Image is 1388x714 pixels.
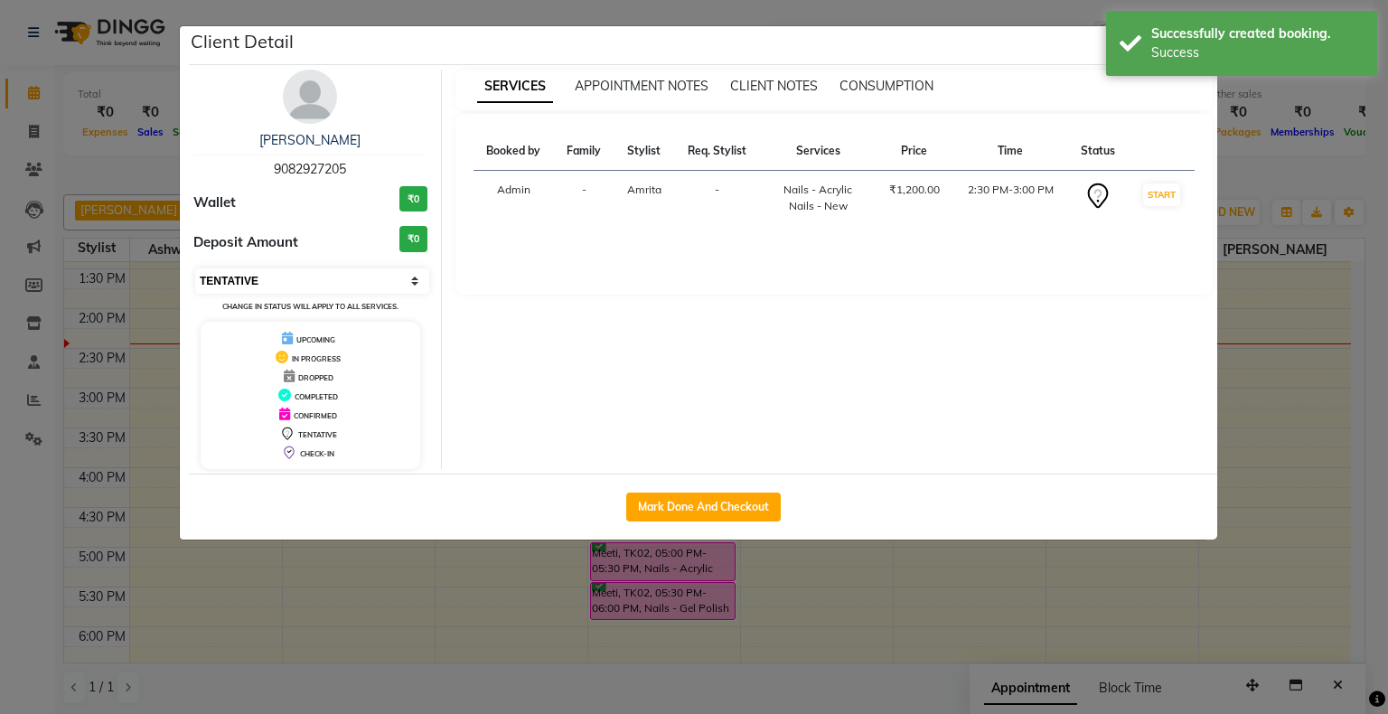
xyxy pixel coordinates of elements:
[292,354,341,363] span: IN PROGRESS
[876,132,953,171] th: Price
[760,132,876,171] th: Services
[1151,43,1364,62] div: Success
[474,171,555,226] td: Admin
[222,302,399,311] small: Change in status will apply to all services.
[575,78,708,94] span: APPOINTMENT NOTES
[554,171,614,226] td: -
[193,193,236,213] span: Wallet
[399,226,427,252] h3: ₹0
[274,161,346,177] span: 9082927205
[193,232,298,253] span: Deposit Amount
[298,373,333,382] span: DROPPED
[296,335,335,344] span: UPCOMING
[839,78,933,94] span: CONSUMPTION
[614,132,674,171] th: Stylist
[300,449,334,458] span: CHECK-IN
[259,132,361,148] a: [PERSON_NAME]
[771,182,865,214] div: Nails - Acrylic Nails - New
[294,411,337,420] span: CONFIRMED
[627,183,661,196] span: Amrita
[730,78,818,94] span: CLIENT NOTES
[953,171,1068,226] td: 2:30 PM-3:00 PM
[295,392,338,401] span: COMPLETED
[674,171,760,226] td: -
[399,186,427,212] h3: ₹0
[474,132,555,171] th: Booked by
[298,430,337,439] span: TENTATIVE
[953,132,1068,171] th: Time
[1068,132,1128,171] th: Status
[674,132,760,171] th: Req. Stylist
[1151,24,1364,43] div: Successfully created booking.
[477,70,553,103] span: SERVICES
[191,28,294,55] h5: Client Detail
[1143,183,1180,206] button: START
[283,70,337,124] img: avatar
[554,132,614,171] th: Family
[626,493,781,521] button: Mark Done And Checkout
[886,182,943,198] div: ₹1,200.00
